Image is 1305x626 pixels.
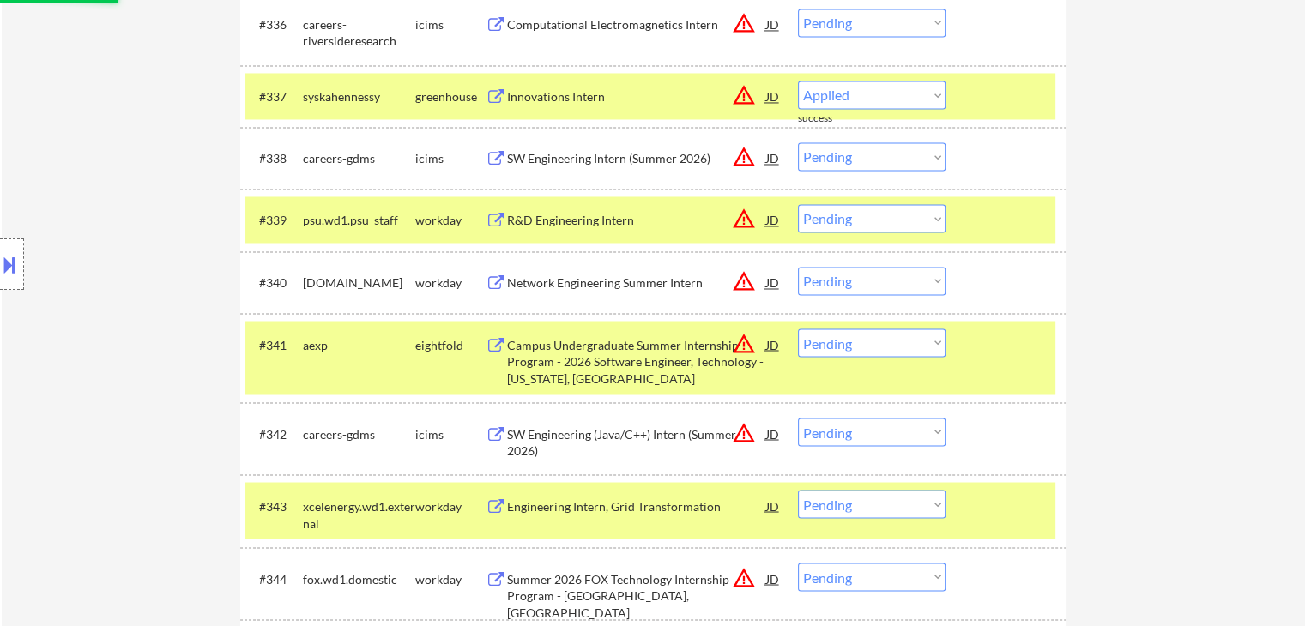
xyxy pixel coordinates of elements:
[259,497,289,515] div: #343
[303,425,415,442] div: careers-gdms
[732,420,756,444] button: warning_amber
[259,570,289,587] div: #344
[303,570,415,587] div: fox.wd1.domestic
[415,212,486,229] div: workday
[764,267,782,298] div: JD
[507,274,766,292] div: Network Engineering Summer Intern
[764,490,782,521] div: JD
[764,418,782,448] div: JD
[415,570,486,587] div: workday
[507,88,766,105] div: Innovations Intern
[303,336,415,353] div: aexp
[732,565,756,589] button: warning_amber
[303,274,415,292] div: [DOMAIN_NAME]
[303,88,415,105] div: syskahennessy
[507,497,766,515] div: Engineering Intern, Grid Transformation
[415,150,486,167] div: icims
[764,81,782,111] div: JD
[415,425,486,442] div: icims
[507,425,766,459] div: SW Engineering (Java/C++) Intern (Summer 2026)
[303,16,415,50] div: careers-riversideresearch
[764,142,782,173] div: JD
[303,212,415,229] div: psu.wd1.psu_staff
[507,336,766,387] div: Campus Undergraduate Summer Internship Program - 2026 Software Engineer, Technology - [US_STATE],...
[732,11,756,35] button: warning_amber
[764,204,782,235] div: JD
[732,145,756,169] button: warning_amber
[507,150,766,167] div: SW Engineering Intern (Summer 2026)
[507,570,766,621] div: Summer 2026 FOX Technology Internship Program - [GEOGRAPHIC_DATA], [GEOGRAPHIC_DATA]
[507,16,766,33] div: Computational Electromagnetics Intern
[732,331,756,355] button: warning_amber
[303,497,415,531] div: xcelenergy.wd1.external
[415,16,486,33] div: icims
[732,207,756,231] button: warning_amber
[415,336,486,353] div: eightfold
[507,212,766,229] div: R&D Engineering Intern
[259,425,289,442] div: #342
[415,88,486,105] div: greenhouse
[259,16,289,33] div: #336
[764,9,782,39] div: JD
[259,88,289,105] div: #337
[732,269,756,293] button: warning_amber
[732,83,756,107] button: warning_amber
[798,111,867,126] div: success
[415,497,486,515] div: workday
[303,150,415,167] div: careers-gdms
[415,274,486,292] div: workday
[764,563,782,593] div: JD
[764,328,782,359] div: JD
